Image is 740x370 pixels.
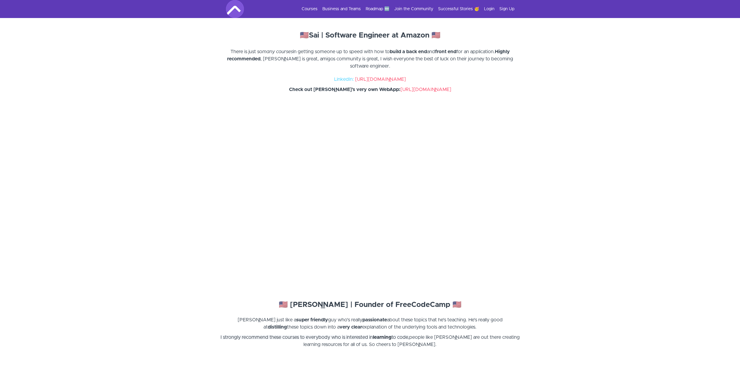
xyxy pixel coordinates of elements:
strong: super friendly [296,317,328,322]
strong: very clear [340,325,362,329]
a: Sign Up [499,6,514,12]
span: in getting someone up to speed with how to [293,49,390,54]
strong: build a back end [390,49,427,54]
a: Business and Teams [322,6,361,12]
a: Courses [302,6,318,12]
span: I strongly recommend these courses to everybody who is interested in [221,335,373,340]
em: many courses [262,49,293,54]
strong: passionate [362,317,387,322]
strong: Sai | Software Engineer at Amazon [309,32,429,39]
span: and [427,49,435,54]
iframe: Video Player [220,106,520,275]
p: [PERSON_NAME] just like a guy who's really about these topics that he's teaching. He's really goo... [220,316,520,331]
strong: front end [435,49,456,54]
strong: 🇺🇸 [PERSON_NAME] | Founder of FreeCodeCamp 🇺🇸 [279,301,461,308]
span: to code, [391,335,409,340]
strong: learning [373,335,391,340]
span: , [PERSON_NAME] is great, amigos community is great, I wish everyone the best of luck on their jo... [260,56,513,68]
span: There is just so [230,49,262,54]
strong: 🇺🇸 [431,32,440,39]
strong: distilling [268,325,287,329]
a: [URL][DOMAIN_NAME] [355,77,406,82]
a: Successful Stories 🥳 [438,6,479,12]
span: for an application. [456,49,495,54]
a: [URL][DOMAIN_NAME] [400,87,451,92]
strong: 🇺🇸 [300,32,309,39]
span: people like [PERSON_NAME] are out there creating learning resources for all of us. So cheers to [... [303,335,520,347]
span: LinkedIn: [334,77,354,82]
a: Roadmap 🆕 [366,6,389,12]
strong: Check out [PERSON_NAME]'s very own WebApp: [289,87,400,92]
a: Login [484,6,495,12]
a: Join the Community [394,6,433,12]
